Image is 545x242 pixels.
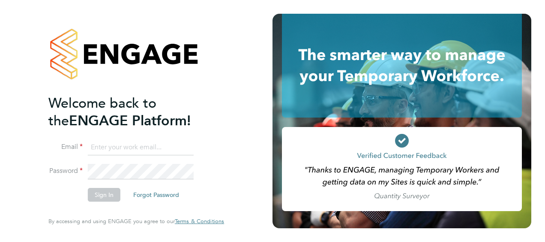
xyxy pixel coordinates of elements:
h2: ENGAGE Platform! [48,94,216,130]
button: Forgot Password [126,188,186,202]
a: Terms & Conditions [175,218,224,225]
input: Enter your work email... [88,140,194,155]
label: Email [48,142,83,151]
span: By accessing and using ENGAGE you agree to our [48,218,224,225]
label: Password [48,166,83,175]
button: Sign In [88,188,120,202]
span: Terms & Conditions [175,218,224,225]
span: Welcome back to the [48,95,156,129]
